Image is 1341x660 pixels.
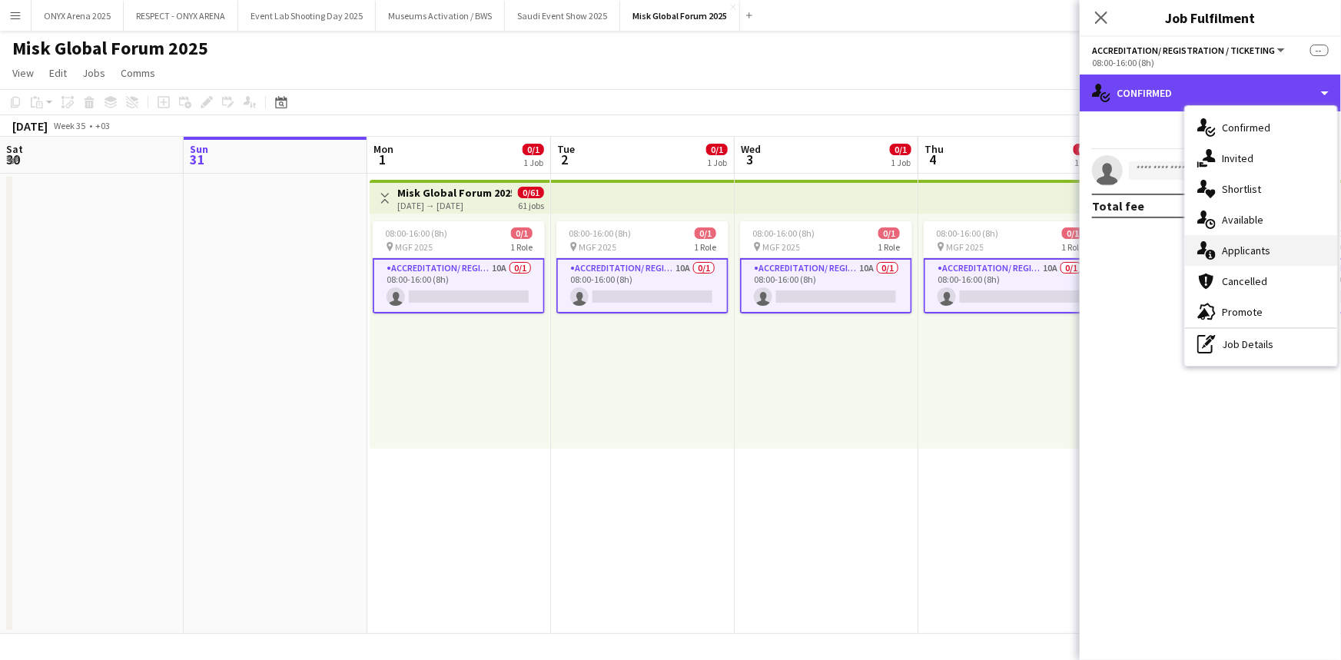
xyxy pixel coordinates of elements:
app-card-role: Accreditation/ Registration / Ticketing10A0/108:00-16:00 (8h) [740,258,912,313]
span: 31 [188,151,208,168]
span: 0/1 [511,227,533,239]
div: Job Details [1185,329,1337,360]
div: 1 Job [891,157,911,168]
a: Comms [115,63,161,83]
button: Misk Global Forum 2025 [620,1,740,31]
span: 08:00-16:00 (8h) [752,227,815,239]
span: 08:00-16:00 (8h) [569,227,631,239]
div: Shortlist [1185,174,1337,204]
button: Accreditation/ Registration / Ticketing [1092,45,1287,56]
div: [DATE] [12,118,48,134]
div: 61 jobs [518,198,544,211]
button: RESPECT - ONYX ARENA [124,1,238,31]
span: 30 [4,151,23,168]
a: Edit [43,63,73,83]
app-card-role: Accreditation/ Registration / Ticketing10A0/108:00-16:00 (8h) [924,258,1096,313]
app-job-card: 08:00-16:00 (8h)0/1 MGF 20251 RoleAccreditation/ Registration / Ticketing10A0/108:00-16:00 (8h) [924,221,1096,313]
span: Wed [741,142,761,156]
span: 1 Role [878,241,900,253]
button: Museums Activation / BWS [376,1,505,31]
span: 4 [922,151,944,168]
span: -- [1310,45,1329,56]
app-job-card: 08:00-16:00 (8h)0/1 MGF 20251 RoleAccreditation/ Registration / Ticketing10A0/108:00-16:00 (8h) [740,221,912,313]
div: 1 Job [707,157,727,168]
div: Promote [1185,297,1337,327]
span: Tue [557,142,575,156]
div: [DATE] → [DATE] [397,200,512,211]
span: MGF 2025 [762,241,800,253]
span: 0/61 [518,187,544,198]
button: Event Lab Shooting Day 2025 [238,1,376,31]
span: Sat [6,142,23,156]
div: 1 Job [523,157,543,168]
div: Confirmed [1080,75,1341,111]
button: Saudi Event Show 2025 [505,1,620,31]
span: Accreditation/ Registration / Ticketing [1092,45,1275,56]
div: Invited [1185,143,1337,174]
span: Mon [373,142,393,156]
div: Applicants [1185,235,1337,266]
span: 0/1 [1074,144,1095,155]
div: Available [1185,204,1337,235]
span: 0/1 [695,227,716,239]
span: Week 35 [51,120,89,131]
div: Cancelled [1185,266,1337,297]
span: 2 [555,151,575,168]
span: 3 [739,151,761,168]
div: 08:00-16:00 (8h) [1092,57,1329,68]
div: Confirmed [1185,112,1337,143]
span: 1 Role [694,241,716,253]
a: Jobs [76,63,111,83]
span: 08:00-16:00 (8h) [936,227,998,239]
h3: Job Fulfilment [1080,8,1341,28]
h3: Misk Global Forum 2025 [397,186,512,200]
span: Jobs [82,66,105,80]
span: MGF 2025 [946,241,984,253]
app-job-card: 08:00-16:00 (8h)0/1 MGF 20251 RoleAccreditation/ Registration / Ticketing10A0/108:00-16:00 (8h) [373,221,545,313]
span: Comms [121,66,155,80]
span: 1 [371,151,393,168]
span: View [12,66,34,80]
div: Total fee [1092,198,1144,214]
span: Thu [924,142,944,156]
span: 1 Role [1061,241,1084,253]
span: 1 Role [510,241,533,253]
span: 0/1 [706,144,728,155]
span: 08:00-16:00 (8h) [385,227,447,239]
span: MGF 2025 [395,241,433,253]
h1: Misk Global Forum 2025 [12,37,208,60]
app-card-role: Accreditation/ Registration / Ticketing10A0/108:00-16:00 (8h) [373,258,545,313]
span: 0/1 [890,144,911,155]
button: ONYX Arena 2025 [32,1,124,31]
span: 0/1 [523,144,544,155]
span: 0/1 [1062,227,1084,239]
span: 0/1 [878,227,900,239]
div: +03 [95,120,110,131]
span: Sun [190,142,208,156]
app-job-card: 08:00-16:00 (8h)0/1 MGF 20251 RoleAccreditation/ Registration / Ticketing10A0/108:00-16:00 (8h) [556,221,729,313]
div: 1 Job [1074,157,1094,168]
app-card-role: Accreditation/ Registration / Ticketing10A0/108:00-16:00 (8h) [556,258,729,313]
span: MGF 2025 [579,241,616,253]
a: View [6,63,40,83]
span: Edit [49,66,67,80]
